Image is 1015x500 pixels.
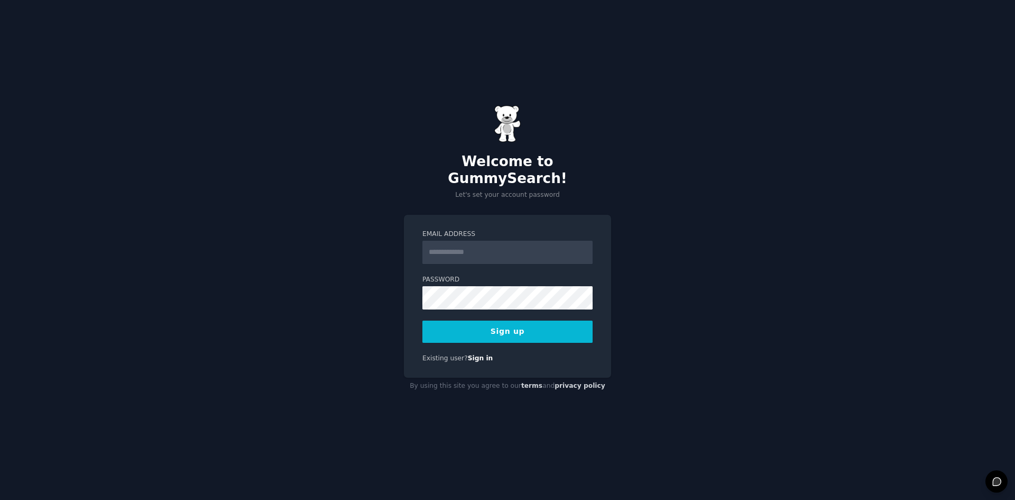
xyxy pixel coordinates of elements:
[494,105,521,142] img: Gummy Bear
[468,354,493,362] a: Sign in
[422,230,593,239] label: Email Address
[404,153,611,187] h2: Welcome to GummySearch!
[521,382,542,389] a: terms
[422,275,593,285] label: Password
[422,321,593,343] button: Sign up
[404,378,611,395] div: By using this site you agree to our and
[422,354,468,362] span: Existing user?
[404,190,611,200] p: Let's set your account password
[555,382,605,389] a: privacy policy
